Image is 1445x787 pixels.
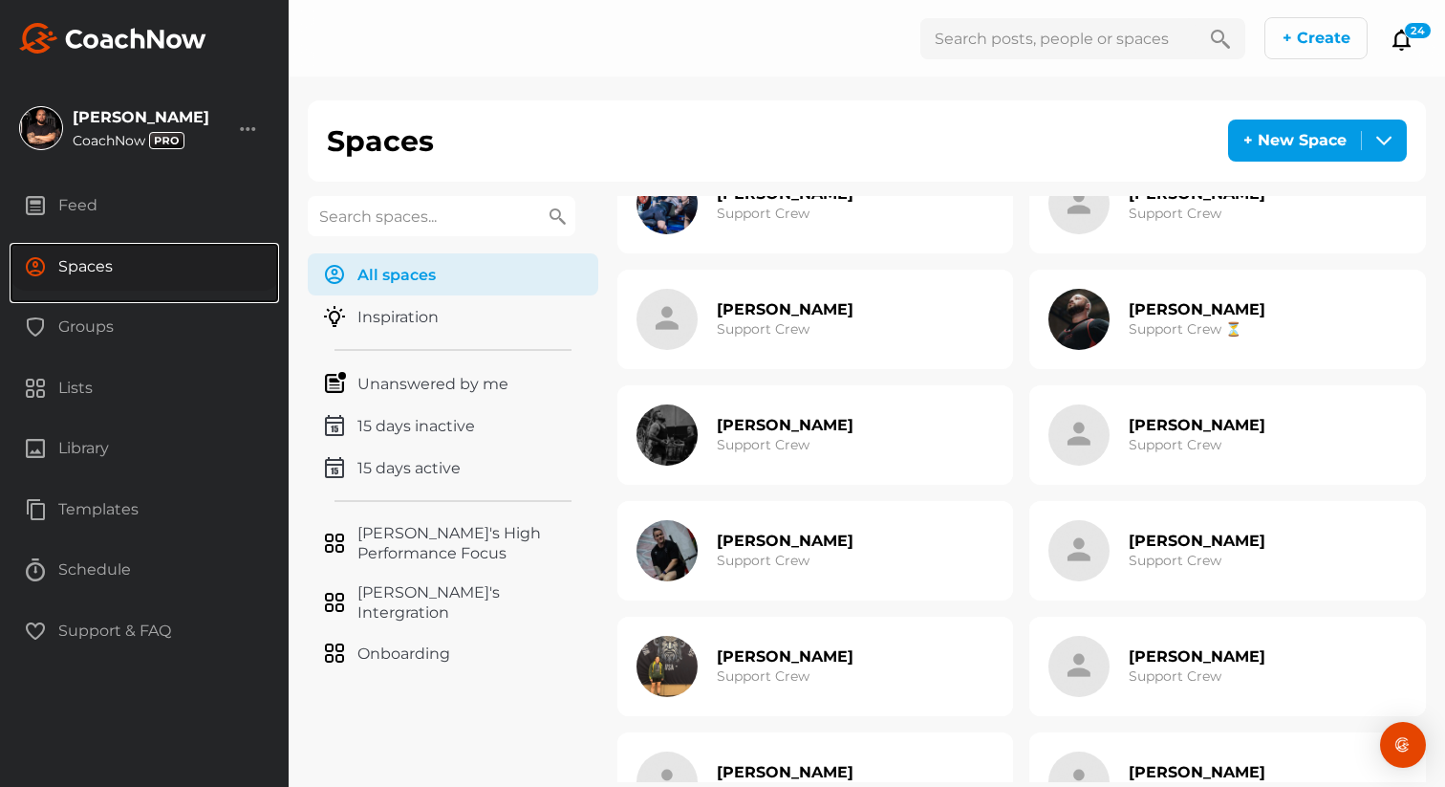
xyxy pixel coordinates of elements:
input: Search posts, people or spaces [920,18,1196,59]
img: menuIcon [323,532,346,555]
button: 24 [1391,28,1413,52]
img: icon [636,404,698,466]
h3: Support Crew [717,319,809,339]
img: menuIcon [323,372,346,395]
a: Schedule [10,546,279,607]
h1: Spaces [327,120,434,163]
div: Schedule [11,546,279,594]
div: Feed [11,182,279,230]
h3: Support Crew [1129,435,1221,455]
h2: [PERSON_NAME] [717,299,853,319]
img: square_e7f1524cf1e2191e5ad752e309cfe521.jpg [20,107,62,149]
img: icon [636,520,698,581]
img: icon [636,636,698,697]
h3: Support Crew [717,551,809,571]
img: icon [636,289,698,350]
div: Templates [11,486,279,534]
img: menuIcon [323,414,346,437]
div: 24 [1404,22,1432,39]
img: menuIcon [323,456,346,479]
div: Lists [11,364,279,412]
img: menuIcon [323,591,346,614]
p: Inspiration [357,307,439,327]
div: Groups [11,303,279,351]
h3: Support Crew [717,435,809,455]
img: menuIcon [323,642,346,665]
h2: [PERSON_NAME] [1129,415,1265,435]
img: icon [1048,520,1110,581]
h2: [PERSON_NAME] [717,415,853,435]
p: All spaces [357,265,436,285]
p: 15 days inactive [357,416,475,436]
div: Spaces [11,243,279,291]
div: + New Space [1229,120,1361,161]
img: icon [636,173,698,234]
h2: [PERSON_NAME] [1129,762,1265,782]
div: CoachNow [73,132,209,149]
a: Lists [10,364,279,426]
a: Templates [10,486,279,547]
p: Onboarding [357,644,450,664]
a: Feed [10,182,279,243]
a: Groups [10,303,279,364]
h2: [PERSON_NAME] [1129,299,1265,319]
h2: [PERSON_NAME] [1129,646,1265,667]
p: 15 days active [357,458,461,478]
div: Open Intercom Messenger [1380,722,1426,768]
h2: [PERSON_NAME] [717,646,853,667]
a: Library [10,425,279,486]
h3: Support Crew [1129,551,1221,571]
h2: [PERSON_NAME] [1129,531,1265,551]
button: + New Space [1228,120,1407,162]
p: [PERSON_NAME]'s Intergration [357,582,583,623]
input: Search spaces... [308,196,575,236]
div: Support & FAQ [11,607,279,655]
img: icon [1048,289,1110,350]
h3: Support Crew [717,667,809,687]
img: svg+xml;base64,PHN2ZyB3aWR0aD0iMzciIGhlaWdodD0iMTgiIHZpZXdCb3g9IjAgMCAzNyAxOCIgZmlsbD0ibm9uZSIgeG... [149,132,184,149]
div: Library [11,425,279,472]
a: Support & FAQ [10,607,279,668]
div: [PERSON_NAME] [73,110,209,125]
img: menuIcon [323,305,346,328]
h2: [PERSON_NAME] [717,762,853,782]
img: menuIcon [323,263,346,286]
p: Unanswered by me [357,374,508,394]
h3: Support Crew [717,204,809,224]
a: Spaces [10,243,279,304]
button: + Create [1264,17,1368,59]
img: icon [1048,173,1110,234]
img: icon [1048,636,1110,697]
h3: Support Crew [1129,667,1221,687]
h3: Support Crew ⏳ [1129,319,1241,339]
img: svg+xml;base64,PHN2ZyB3aWR0aD0iMTk2IiBoZWlnaHQ9IjMyIiB2aWV3Qm94PSIwIDAgMTk2IDMyIiBmaWxsPSJub25lIi... [19,23,206,54]
img: icon [1048,404,1110,466]
h2: [PERSON_NAME] [717,531,853,551]
p: [PERSON_NAME]'s High Performance Focus [357,523,583,563]
h3: Support Crew [1129,204,1221,224]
